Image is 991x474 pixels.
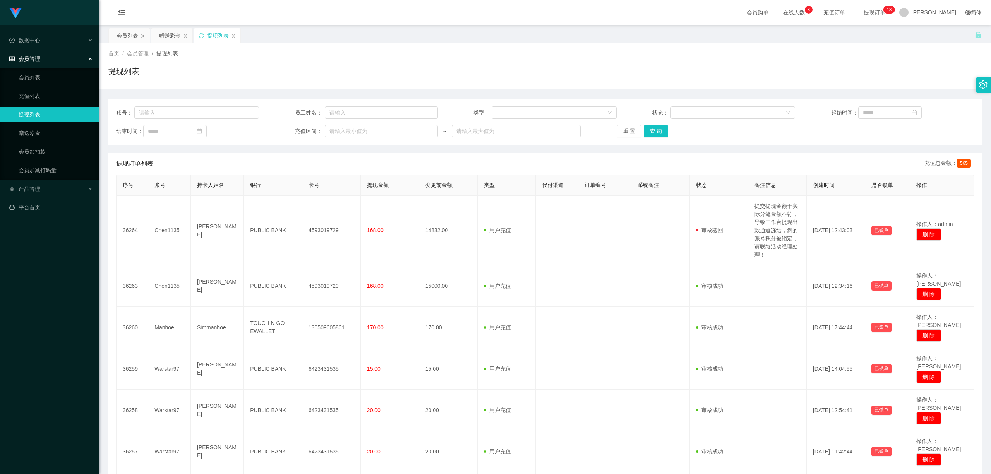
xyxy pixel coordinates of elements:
span: 审核驳回 [696,227,723,233]
span: 类型： [473,109,492,117]
span: 提现列表 [156,50,178,56]
i: 图标: check-circle-o [9,38,15,43]
td: 36260 [117,307,148,348]
span: 提现金额 [367,182,389,188]
td: Chen1135 [148,196,191,265]
span: 会员管理 [127,50,149,56]
span: 账号： [116,109,134,117]
span: 审核成功 [696,324,723,330]
button: 删 除 [916,412,941,424]
span: 创建时间 [813,182,835,188]
td: PUBLIC BANK [244,265,302,307]
i: 图标: calendar [197,128,202,134]
span: 银行 [250,182,261,188]
td: 36264 [117,196,148,265]
span: 在线人数 [779,10,809,15]
i: 图标: global [965,10,971,15]
span: 账号 [154,182,165,188]
span: 审核成功 [696,283,723,289]
td: Warstar97 [148,390,191,431]
td: Chen1135 [148,265,191,307]
td: [DATE] 12:54:41 [807,390,865,431]
td: [DATE] 11:42:44 [807,431,865,472]
span: 用户充值 [484,227,511,233]
span: 产品管理 [9,186,40,192]
input: 请输入最小值为 [325,125,438,137]
td: 36263 [117,265,148,307]
button: 查 询 [644,125,669,137]
i: 图标: menu-fold [108,0,135,25]
td: 14832.00 [419,196,478,265]
span: 充值订单 [820,10,849,15]
a: 图标: dashboard平台首页 [9,200,93,215]
button: 已锁单 [871,226,892,235]
td: [DATE] 12:34:16 [807,265,865,307]
span: 代付渠道 [542,182,564,188]
sup: 18 [883,6,895,14]
p: 1 [886,6,889,14]
div: 充值总金额： [924,159,974,168]
td: 4593019729 [302,265,361,307]
span: 操作人：[PERSON_NAME] [916,438,961,452]
td: [PERSON_NAME] [191,265,244,307]
div: 会员列表 [117,28,138,43]
button: 删 除 [916,371,941,383]
p: 3 [808,6,810,14]
span: 20.00 [367,448,381,455]
span: 用户充值 [484,283,511,289]
img: logo.9652507e.png [9,8,22,19]
button: 已锁单 [871,281,892,291]
button: 删 除 [916,329,941,342]
span: / [122,50,124,56]
i: 图标: calendar [912,110,917,115]
a: 赠送彩金 [19,125,93,141]
p: 8 [889,6,892,14]
span: 状态 [696,182,707,188]
span: 是否锁单 [871,182,893,188]
td: 4593019729 [302,196,361,265]
span: 充值区间： [295,127,325,135]
td: 提交提现金额于实际分笔金额不符，导致工作台提现出款通道冻结，您的账号积分被锁定，请联络活动经理处理！ [748,196,807,265]
button: 已锁单 [871,323,892,332]
td: 15000.00 [419,265,478,307]
button: 删 除 [916,228,941,241]
td: Manhoe [148,307,191,348]
span: 订单编号 [585,182,606,188]
td: PUBLIC BANK [244,196,302,265]
input: 请输入 [325,106,438,119]
sup: 3 [805,6,813,14]
td: TOUCH N GO EWALLET [244,307,302,348]
span: 类型 [484,182,495,188]
span: 会员管理 [9,56,40,62]
span: 首页 [108,50,119,56]
td: 20.00 [419,390,478,431]
input: 请输入最大值为 [452,125,581,137]
td: 20.00 [419,431,478,472]
span: 员工姓名： [295,109,325,117]
td: [DATE] 17:44:44 [807,307,865,348]
button: 删 除 [916,453,941,466]
td: PUBLIC BANK [244,390,302,431]
span: 168.00 [367,283,384,289]
i: 图标: close [183,34,188,38]
span: 审核成功 [696,448,723,455]
i: 图标: down [607,110,612,116]
span: 备注信息 [754,182,776,188]
td: 15.00 [419,348,478,390]
button: 已锁单 [871,364,892,373]
div: 提现列表 [207,28,229,43]
input: 请输入 [134,106,259,119]
td: 170.00 [419,307,478,348]
span: 操作人：admin [916,221,953,227]
span: 起始时间： [831,109,858,117]
td: 36258 [117,390,148,431]
span: 操作人：[PERSON_NAME] [916,272,961,287]
button: 已锁单 [871,406,892,415]
td: [PERSON_NAME] [191,196,244,265]
i: 图标: appstore-o [9,186,15,192]
span: 变更前金额 [425,182,453,188]
button: 重 置 [617,125,641,137]
span: 20.00 [367,407,381,413]
button: 已锁单 [871,447,892,456]
i: 图标: sync [199,33,204,38]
